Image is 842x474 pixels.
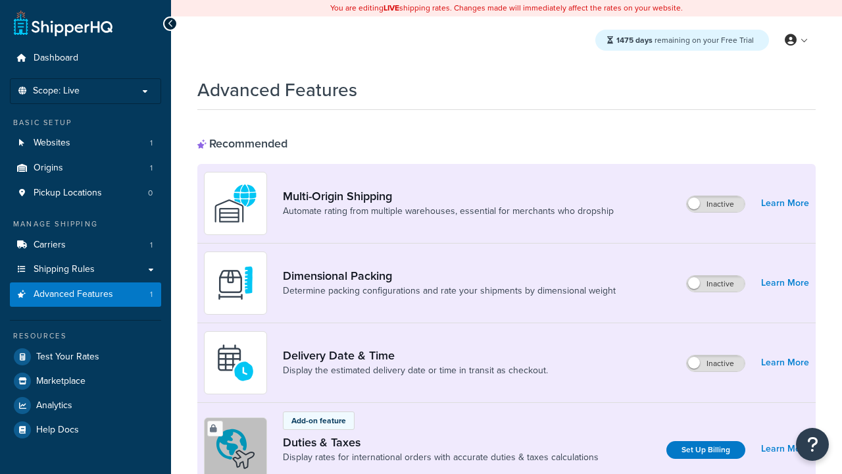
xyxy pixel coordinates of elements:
[212,260,259,306] img: DTVBYsAAAAAASUVORK5CYII=
[150,240,153,251] span: 1
[687,355,745,371] label: Inactive
[10,117,161,128] div: Basic Setup
[761,354,809,372] a: Learn More
[10,181,161,205] a: Pickup Locations0
[10,219,161,230] div: Manage Shipping
[283,284,616,298] a: Determine packing configurations and rate your shipments by dimensional weight
[34,163,63,174] span: Origins
[34,240,66,251] span: Carriers
[197,77,357,103] h1: Advanced Features
[283,189,614,203] a: Multi-Origin Shipping
[384,2,399,14] b: LIVE
[148,188,153,199] span: 0
[283,364,548,377] a: Display the estimated delivery date or time in transit as checkout.
[796,428,829,461] button: Open Resource Center
[36,400,72,411] span: Analytics
[291,415,346,427] p: Add-on feature
[36,425,79,436] span: Help Docs
[761,440,809,458] a: Learn More
[283,451,599,464] a: Display rates for international orders with accurate duties & taxes calculations
[34,188,102,199] span: Pickup Locations
[283,435,599,450] a: Duties & Taxes
[34,138,70,149] span: Websites
[10,233,161,257] a: Carriers1
[10,46,161,70] a: Dashboard
[36,376,86,387] span: Marketplace
[150,138,153,149] span: 1
[10,131,161,155] li: Websites
[761,194,809,213] a: Learn More
[33,86,80,97] span: Scope: Live
[283,269,616,283] a: Dimensional Packing
[10,131,161,155] a: Websites1
[10,345,161,369] a: Test Your Rates
[687,196,745,212] label: Inactive
[10,257,161,282] a: Shipping Rules
[34,53,78,64] span: Dashboard
[616,34,653,46] strong: 1475 days
[150,163,153,174] span: 1
[10,418,161,442] a: Help Docs
[10,233,161,257] li: Carriers
[10,282,161,307] a: Advanced Features1
[10,156,161,180] li: Origins
[10,156,161,180] a: Origins1
[616,34,754,46] span: remaining on your Free Trial
[283,348,548,363] a: Delivery Date & Time
[34,264,95,275] span: Shipping Rules
[212,340,259,386] img: gfkeb5ejjkALwAAAABJRU5ErkJggg==
[212,180,259,226] img: WatD5o0RtDAAAAAElFTkSuQmCC
[10,394,161,417] a: Analytics
[10,369,161,393] a: Marketplace
[10,181,161,205] li: Pickup Locations
[36,352,99,363] span: Test Your Rates
[666,441,745,459] a: Set Up Billing
[34,289,113,300] span: Advanced Features
[10,282,161,307] li: Advanced Features
[197,136,287,151] div: Recommended
[283,205,614,218] a: Automate rating from multiple warehouses, essential for merchants who dropship
[150,289,153,300] span: 1
[10,330,161,342] div: Resources
[687,276,745,292] label: Inactive
[761,274,809,292] a: Learn More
